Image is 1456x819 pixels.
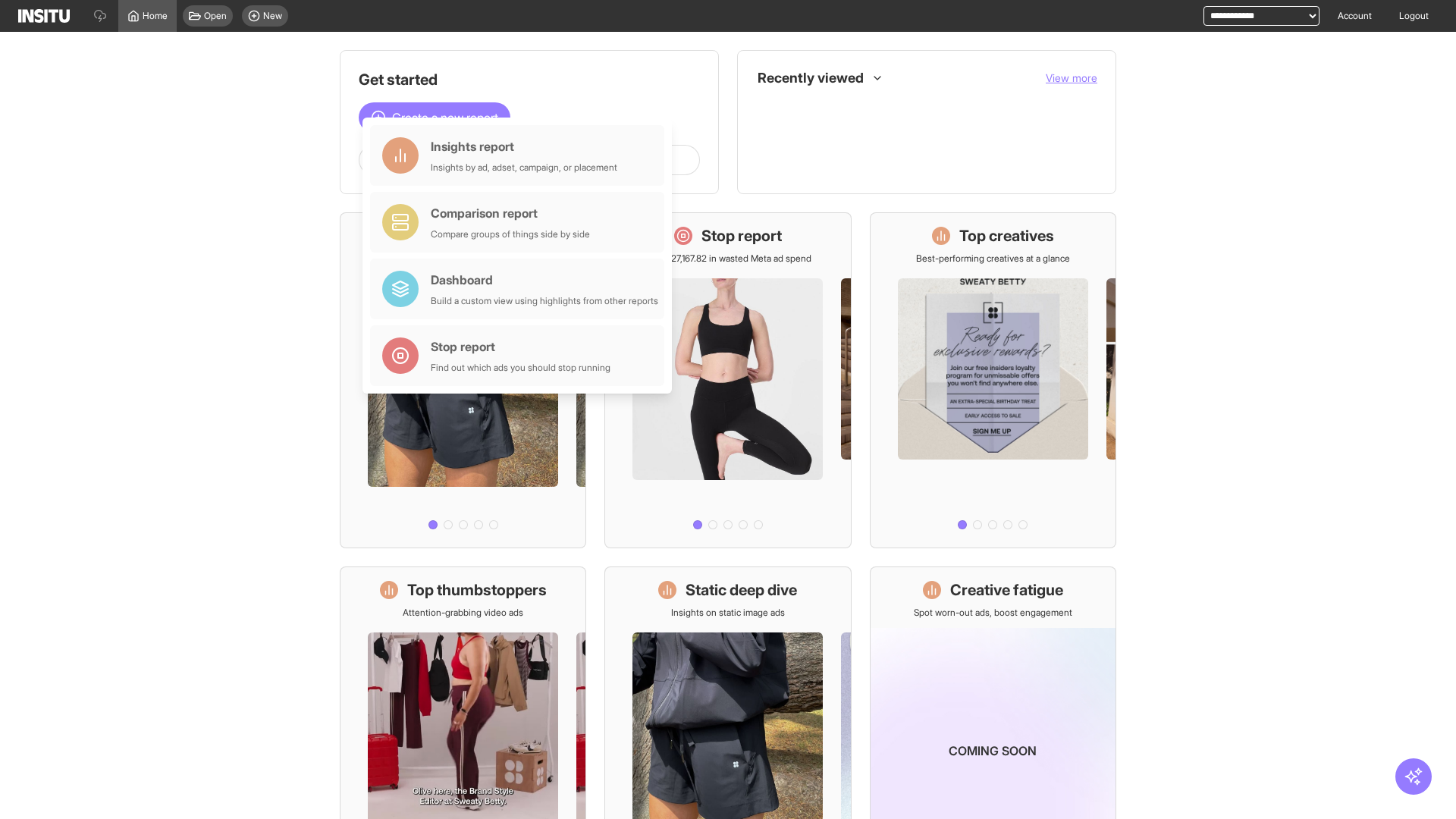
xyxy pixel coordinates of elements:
div: Compare groups of things side by side [431,228,590,240]
button: Create a new report [359,102,510,133]
h1: Stop report [701,225,782,246]
div: Comparison report [431,204,590,222]
span: Create a new report [392,108,498,127]
div: Insights by ad, adset, campaign, or placement [431,162,617,174]
div: Build a custom view using highlights from other reports [431,295,658,307]
p: Best-performing creatives at a glance [916,253,1070,265]
span: Home [143,10,168,22]
div: Find out which ads you should stop running [431,362,610,374]
button: View more [1046,71,1097,86]
a: Top creativesBest-performing creatives at a glance [870,212,1116,548]
p: Insights on static image ads [671,607,785,619]
div: Stop report [431,337,610,356]
p: Attention-grabbing video ads [403,607,523,619]
span: View more [1046,71,1097,84]
img: Logo [18,9,70,23]
h1: Get started [359,69,700,90]
h1: Static deep dive [686,579,797,601]
span: New [263,10,282,22]
p: Save £27,167.82 in wasted Meta ad spend [644,253,811,265]
h1: Top thumbstoppers [407,579,547,601]
h1: Top creatives [959,225,1054,246]
div: Insights report [431,137,617,155]
a: What's live nowSee all active ads instantly [340,212,586,548]
a: Stop reportSave £27,167.82 in wasted Meta ad spend [604,212,851,548]
div: Dashboard [431,271,658,289]
span: Open [204,10,227,22]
